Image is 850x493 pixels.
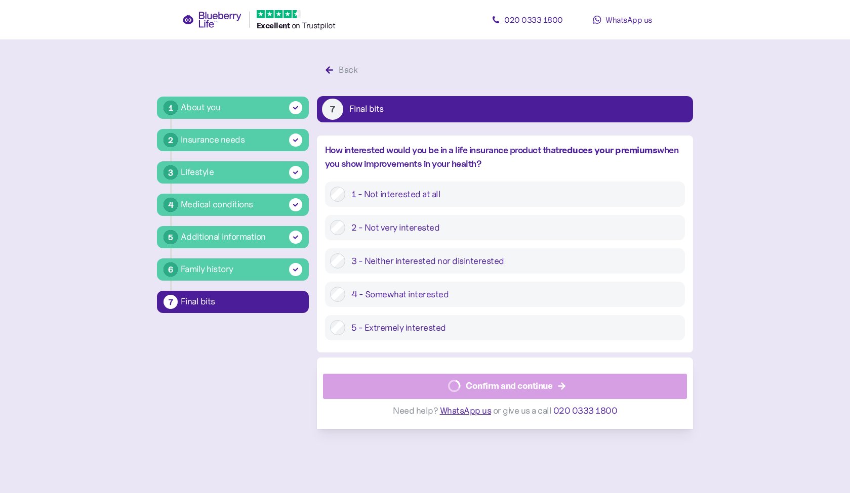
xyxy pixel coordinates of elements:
div: Need help? or give us a call [323,399,687,423]
div: 7 [322,99,343,120]
a: 020 0333 1800 [482,10,573,30]
label: 1 - Not interested at all [345,187,680,202]
button: 7Final bits [157,291,309,313]
div: 3 [164,165,178,180]
button: 2Insurance needs [157,129,309,151]
div: 1 [164,101,178,115]
div: About you [181,101,221,114]
button: 7Final bits [317,96,693,122]
button: 6Family history [157,258,309,281]
span: WhatsApp us [440,405,492,416]
div: 4 [164,198,178,212]
div: Insurance needs [181,133,245,147]
button: 1About you [157,97,309,119]
span: WhatsApp us [605,15,652,25]
label: 5 - Extremely interested [345,320,680,335]
div: 7 [164,295,178,309]
button: 3Lifestyle [157,161,309,184]
button: 5Additional information [157,226,309,248]
div: 5 [164,230,178,244]
label: 2 - Not very interested [345,220,680,235]
div: Back [339,63,357,77]
div: Lifestyle [181,165,214,179]
span: How interested would you be in a life insurance product that when you show improvements in your h... [325,145,679,169]
div: Final bits [181,297,302,306]
div: Family history [181,262,233,276]
span: Excellent ️ [257,20,292,30]
strong: reduces your premiums [559,144,658,156]
a: WhatsApp us [577,10,668,30]
button: 4Medical conditions [157,194,309,216]
div: Final bits [349,105,384,114]
span: 020 0333 1800 [553,405,618,416]
div: Additional information [181,230,266,244]
div: 6 [164,262,178,277]
label: 4 - Somewhat interested [345,287,680,302]
div: Medical conditions [181,198,253,211]
span: 020 0333 1800 [504,15,563,25]
span: on Trustpilot [292,20,336,30]
button: Back [317,60,369,81]
div: 2 [164,133,178,147]
label: 3 - Neither interested nor disinterested [345,253,680,268]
